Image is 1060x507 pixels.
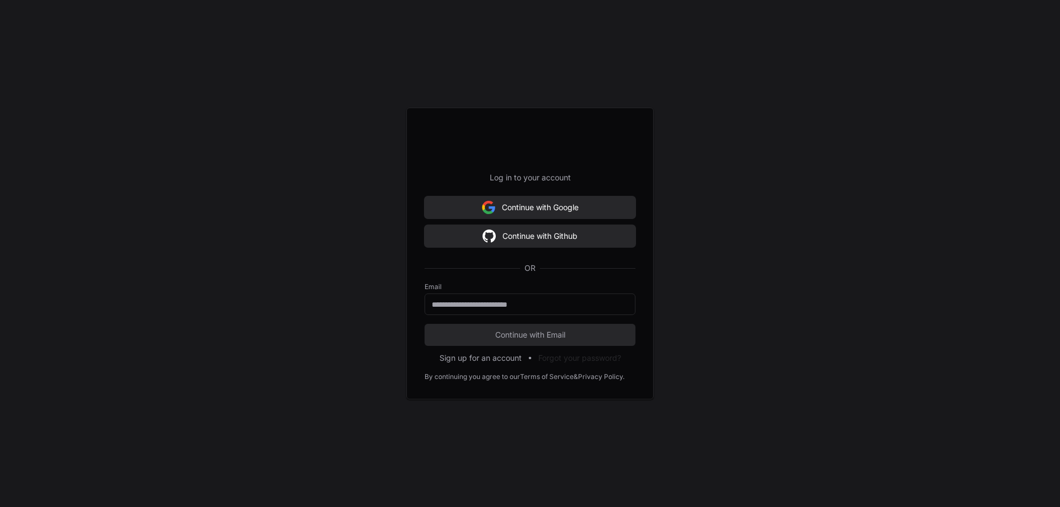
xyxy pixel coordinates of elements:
[425,282,635,291] label: Email
[483,225,496,247] img: Sign in with google
[425,196,635,218] button: Continue with Google
[520,263,540,274] span: OR
[425,172,635,183] p: Log in to your account
[439,353,522,364] button: Sign up for an account
[538,353,621,364] button: Forgot your password?
[425,372,520,381] div: By continuing you agree to our
[425,225,635,247] button: Continue with Github
[574,372,578,381] div: &
[578,372,624,381] a: Privacy Policy.
[425,329,635,340] span: Continue with Email
[482,196,495,218] img: Sign in with google
[425,324,635,346] button: Continue with Email
[520,372,574,381] a: Terms of Service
